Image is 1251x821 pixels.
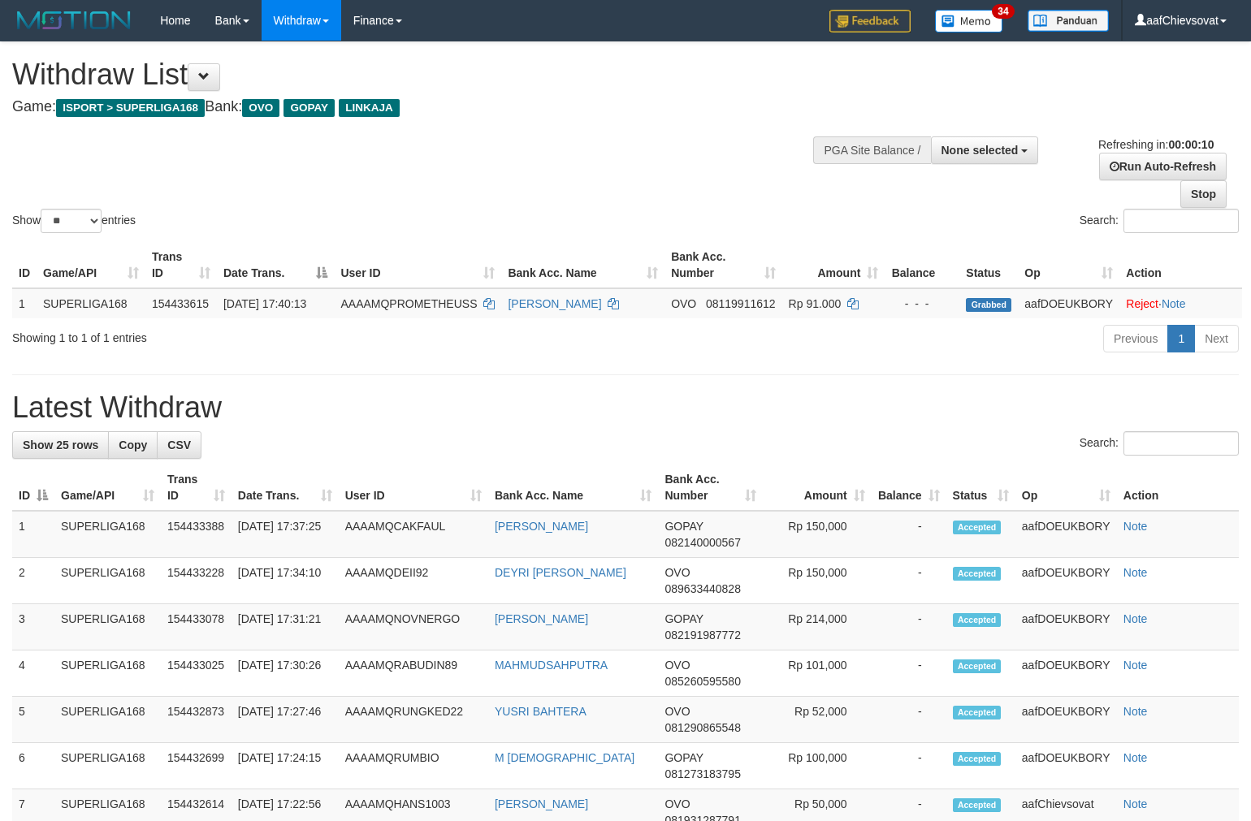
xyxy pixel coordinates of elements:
[161,604,232,650] td: 154433078
[339,743,488,789] td: AAAAMQRUMBIO
[1180,180,1227,208] a: Stop
[145,242,217,288] th: Trans ID: activate to sort column ascending
[1123,612,1148,625] a: Note
[1015,511,1117,558] td: aafDOEUKBORY
[941,144,1019,157] span: None selected
[872,558,946,604] td: -
[664,612,703,625] span: GOPAY
[495,705,587,718] a: YUSRI BAHTERA
[119,439,147,452] span: Copy
[1123,659,1148,672] a: Note
[217,242,335,288] th: Date Trans.: activate to sort column descending
[1123,520,1148,533] a: Note
[664,797,690,810] span: OVO
[664,751,703,764] span: GOPAY
[157,431,201,459] a: CSV
[495,659,608,672] a: MAHMUDSAHPUTRA
[108,431,158,459] a: Copy
[671,297,696,310] span: OVO
[953,567,1002,581] span: Accepted
[1028,10,1109,32] img: panduan.png
[1103,325,1168,352] a: Previous
[872,650,946,697] td: -
[1123,797,1148,810] a: Note
[508,297,601,310] a: [PERSON_NAME]
[763,558,872,604] td: Rp 150,000
[495,751,634,764] a: M [DEMOGRAPHIC_DATA]
[12,58,818,91] h1: Withdraw List
[12,558,54,604] td: 2
[664,242,781,288] th: Bank Acc. Number: activate to sort column ascending
[706,297,776,310] span: Copy 08119911612 to clipboard
[56,99,205,117] span: ISPORT > SUPERLIGA168
[54,743,161,789] td: SUPERLIGA168
[782,242,885,288] th: Amount: activate to sort column ascending
[161,465,232,511] th: Trans ID: activate to sort column ascending
[339,99,400,117] span: LINKAJA
[664,566,690,579] span: OVO
[966,298,1011,312] span: Grabbed
[1015,650,1117,697] td: aafDOEUKBORY
[495,566,626,579] a: DEYRI [PERSON_NAME]
[23,439,98,452] span: Show 25 rows
[12,242,37,288] th: ID
[953,798,1002,812] span: Accepted
[1194,325,1239,352] a: Next
[12,323,509,346] div: Showing 1 to 1 of 1 entries
[953,706,1002,719] span: Accepted
[501,242,664,288] th: Bank Acc. Name: activate to sort column ascending
[1126,297,1158,310] a: Reject
[284,99,335,117] span: GOPAY
[12,604,54,650] td: 3
[161,511,232,558] td: 154433388
[664,767,740,780] span: Copy 081273183795 to clipboard
[664,675,740,688] span: Copy 085260595580 to clipboard
[41,209,102,233] select: Showentries
[1015,697,1117,743] td: aafDOEUKBORY
[953,752,1002,766] span: Accepted
[1123,209,1239,233] input: Search:
[1123,431,1239,456] input: Search:
[54,604,161,650] td: SUPERLIGA168
[232,743,339,789] td: [DATE] 17:24:15
[1015,604,1117,650] td: aafDOEUKBORY
[931,136,1039,164] button: None selected
[12,288,37,318] td: 1
[12,209,136,233] label: Show entries
[813,136,930,164] div: PGA Site Balance /
[232,558,339,604] td: [DATE] 17:34:10
[1117,465,1239,511] th: Action
[953,613,1002,627] span: Accepted
[152,297,209,310] span: 154433615
[488,465,659,511] th: Bank Acc. Name: activate to sort column ascending
[12,743,54,789] td: 6
[232,604,339,650] td: [DATE] 17:31:21
[959,242,1018,288] th: Status
[935,10,1003,32] img: Button%20Memo.svg
[872,743,946,789] td: -
[872,465,946,511] th: Balance: activate to sort column ascending
[1018,288,1119,318] td: aafDOEUKBORY
[1015,465,1117,511] th: Op: activate to sort column ascending
[37,242,145,288] th: Game/API: activate to sort column ascending
[232,511,339,558] td: [DATE] 17:37:25
[763,697,872,743] td: Rp 52,000
[664,582,740,595] span: Copy 089633440828 to clipboard
[161,743,232,789] td: 154432699
[340,297,477,310] span: AAAAMQPROMETHEUSS
[339,511,488,558] td: AAAAMQCAKFAUL
[664,536,740,549] span: Copy 082140000567 to clipboard
[12,511,54,558] td: 1
[1080,431,1239,456] label: Search:
[872,511,946,558] td: -
[664,629,740,642] span: Copy 082191987772 to clipboard
[37,288,145,318] td: SUPERLIGA168
[872,604,946,650] td: -
[1099,153,1227,180] a: Run Auto-Refresh
[763,650,872,697] td: Rp 101,000
[1123,751,1148,764] a: Note
[763,604,872,650] td: Rp 214,000
[161,650,232,697] td: 154433025
[763,743,872,789] td: Rp 100,000
[946,465,1015,511] th: Status: activate to sort column ascending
